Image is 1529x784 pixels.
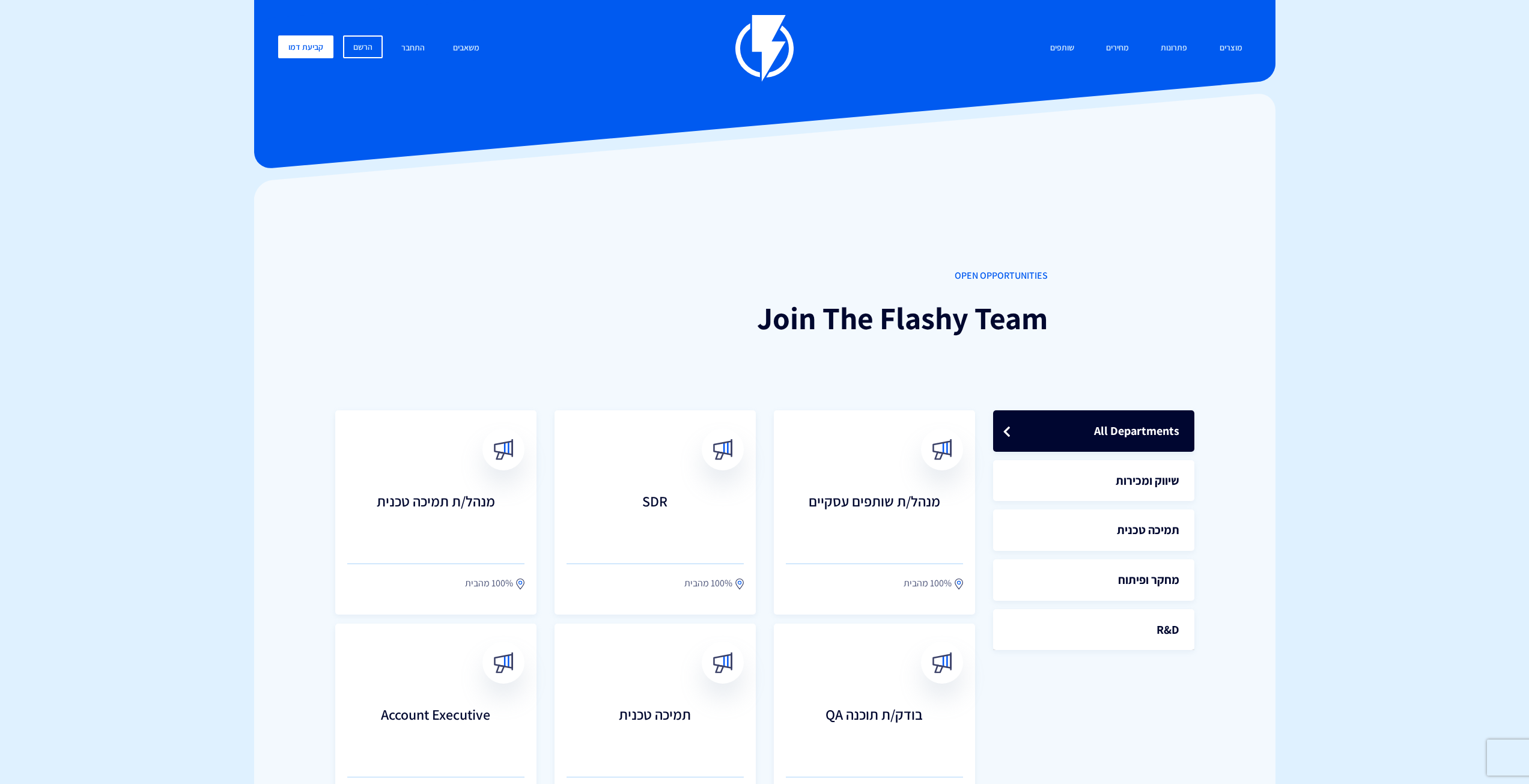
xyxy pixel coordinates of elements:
a: משאבים [444,35,488,61]
img: broadcast.svg [931,652,952,673]
img: location.svg [735,578,744,590]
img: location.svg [516,578,524,590]
a: התחבר [392,35,434,61]
a: מנהל/ת תמיכה טכנית 100% מהבית [335,410,537,615]
a: מוצרים [1211,35,1251,61]
span: 100% מהבית [904,576,952,591]
a: פתרונות [1152,35,1196,61]
a: R&D [993,609,1194,651]
span: OPEN OPPORTUNITIES [481,269,1048,283]
a: שותפים [1041,35,1083,61]
a: קביעת דמו [278,35,333,58]
h3: SDR [567,493,744,541]
h1: Join The Flashy Team [481,301,1048,335]
img: broadcast.svg [712,652,733,673]
span: 100% מהבית [684,576,732,591]
a: הרשם [343,35,383,58]
a: מנהל/ת שותפים עסקיים 100% מהבית [774,410,975,615]
img: location.svg [955,578,963,590]
h3: מנהל/ת שותפים עסקיים [786,493,963,541]
h3: מנהל/ת תמיכה טכנית [347,493,524,541]
img: broadcast.svg [931,439,952,460]
a: תמיכה טכנית [993,509,1194,551]
img: broadcast.svg [712,439,733,460]
h3: בודק/ת תוכנה QA [786,707,963,755]
a: מחירים [1097,35,1138,61]
h3: תמיכה טכנית [567,707,744,755]
a: שיווק ומכירות [993,460,1194,502]
img: broadcast.svg [493,652,514,673]
a: מחקר ופיתוח [993,559,1194,601]
span: 100% מהבית [465,576,513,591]
a: All Departments [993,410,1194,452]
a: SDR 100% מהבית [555,410,756,615]
h3: Account Executive [347,707,524,755]
img: broadcast.svg [493,439,514,460]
